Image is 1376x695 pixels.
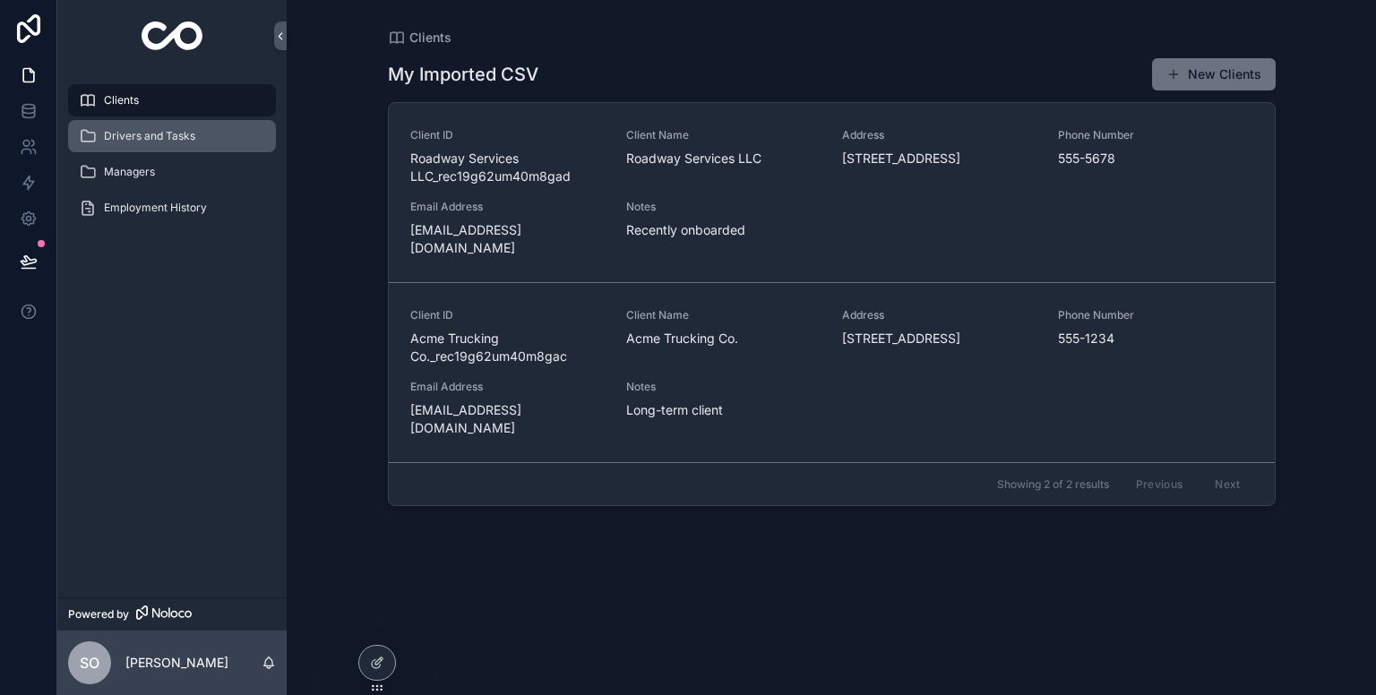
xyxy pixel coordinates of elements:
a: Managers [68,156,276,188]
span: Employment History [104,201,207,215]
span: [EMAIL_ADDRESS][DOMAIN_NAME] [410,221,605,257]
a: Clients [388,29,451,47]
span: Email Address [410,380,605,394]
span: Showing 2 of 2 results [997,477,1109,492]
span: Acme Trucking Co. [626,330,821,347]
span: Roadway Services LLC_rec19g62um40m8gad [410,150,605,185]
a: Employment History [68,192,276,224]
p: [PERSON_NAME] [125,654,228,672]
a: Drivers and Tasks [68,120,276,152]
a: Clients [68,84,276,116]
span: [STREET_ADDRESS] [842,150,1036,167]
span: Roadway Services LLC [626,150,821,167]
span: Address [842,128,1036,142]
span: [EMAIL_ADDRESS][DOMAIN_NAME] [410,401,605,437]
h1: My Imported CSV [388,62,538,87]
span: Phone Number [1058,128,1252,142]
span: 555-1234 [1058,330,1252,347]
span: Long-term client [626,401,821,419]
img: App logo [142,21,203,50]
span: 555-5678 [1058,150,1252,167]
a: Client IDAcme Trucking Co._rec19g62um40m8gacClient NameAcme Trucking Co.Address[STREET_ADDRESS]Ph... [389,282,1275,462]
span: Address [842,308,1036,322]
span: Clients [104,93,139,107]
span: Notes [626,380,821,394]
span: Notes [626,200,821,214]
span: Client Name [626,308,821,322]
a: Client IDRoadway Services LLC_rec19g62um40m8gadClient NameRoadway Services LLCAddress[STREET_ADDR... [389,103,1275,282]
span: SO [80,652,99,674]
div: scrollable content [57,72,287,247]
span: Managers [104,165,155,179]
button: New Clients [1152,58,1276,90]
span: Drivers and Tasks [104,129,195,143]
span: Recently onboarded [626,221,821,239]
span: Clients [409,29,451,47]
span: Client Name [626,128,821,142]
span: Email Address [410,200,605,214]
a: Powered by [57,597,287,631]
span: Phone Number [1058,308,1252,322]
span: Acme Trucking Co._rec19g62um40m8gac [410,330,605,365]
span: [STREET_ADDRESS] [842,330,1036,347]
span: Powered by [68,607,129,622]
span: Client ID [410,128,605,142]
span: Client ID [410,308,605,322]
